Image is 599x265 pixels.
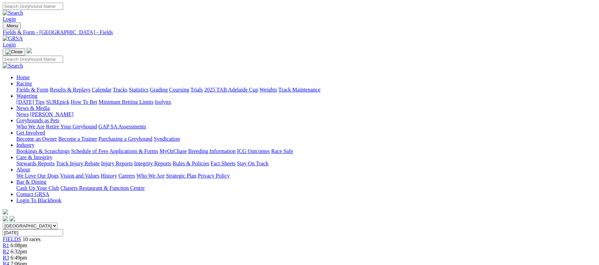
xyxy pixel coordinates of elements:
a: Trials [190,87,203,93]
a: How To Bet [71,99,98,105]
a: Who We Are [16,124,45,129]
a: We Love Our Dogs [16,173,59,179]
a: Track Injury Rebate [56,161,100,166]
a: Retire Your Greyhound [46,124,97,129]
a: Careers [118,173,135,179]
a: Isolynx [155,99,171,105]
a: [DATE] Tips [16,99,45,105]
a: Home [16,74,30,80]
img: logo-grsa-white.png [27,48,32,53]
div: Industry [16,148,596,154]
a: Grading [150,87,168,93]
div: About [16,173,596,179]
a: Schedule of Fees [71,148,108,154]
a: Vision and Values [60,173,99,179]
a: Integrity Reports [134,161,171,166]
a: Stewards Reports [16,161,55,166]
div: Get Involved [16,136,596,142]
span: Menu [7,23,18,28]
a: R2 [3,249,9,254]
a: GAP SA Assessments [99,124,146,129]
a: Weights [259,87,277,93]
a: Login To Blackbook [16,197,61,203]
a: 2025 TAB Adelaide Cup [204,87,258,93]
a: Applications & Forms [109,148,158,154]
div: Care & Integrity [16,161,596,167]
a: FIELDS [3,236,21,242]
a: Stay On Track [237,161,268,166]
div: News & Media [16,111,596,117]
a: Industry [16,142,34,148]
a: Minimum Betting Limits [99,99,153,105]
a: Purchasing a Greyhound [99,136,152,142]
span: 10 races [23,236,41,242]
a: Become an Owner [16,136,57,142]
a: Fields & Form - [GEOGRAPHIC_DATA] - Fields [3,29,596,36]
a: ICG Outcomes [237,148,270,154]
input: Select date [3,229,63,236]
a: News [16,111,29,117]
a: Strategic Plan [166,173,196,179]
img: Search [3,63,23,69]
a: Become a Trainer [58,136,97,142]
a: Breeding Information [188,148,236,154]
img: GRSA [3,36,23,42]
span: 6:49pm [11,255,27,261]
a: Results & Replays [50,87,90,93]
a: Login [3,42,16,47]
a: News & Media [16,105,50,111]
a: R1 [3,242,9,248]
a: Statistics [129,87,149,93]
button: Toggle navigation [3,22,21,29]
img: Close [5,49,23,55]
a: Cash Up Your Club [16,185,59,191]
a: Bar & Dining [16,179,46,185]
a: MyOzChase [160,148,187,154]
span: 6:32pm [11,249,27,254]
a: Care & Integrity [16,154,53,160]
a: Fact Sheets [211,161,236,166]
a: SUREpick [46,99,69,105]
input: Search [3,3,63,10]
img: facebook.svg [3,216,8,221]
a: Who We Are [136,173,165,179]
div: Greyhounds as Pets [16,124,596,130]
a: Privacy Policy [198,173,230,179]
a: Chasers Restaurant & Function Centre [60,185,145,191]
a: Greyhounds as Pets [16,117,59,123]
a: About [16,167,30,172]
a: Get Involved [16,130,45,136]
button: Toggle navigation [3,48,25,56]
a: R3 [3,255,9,261]
a: Coursing [169,87,189,93]
a: Syndication [154,136,180,142]
a: Login [3,16,16,22]
a: History [101,173,117,179]
a: Track Maintenance [279,87,320,93]
a: Contact GRSA [16,191,49,197]
div: Wagering [16,99,596,105]
a: Tracks [113,87,128,93]
input: Search [3,56,63,63]
img: logo-grsa-white.png [3,209,8,214]
img: Search [3,10,23,16]
a: Wagering [16,93,38,99]
a: Race Safe [271,148,293,154]
a: Calendar [92,87,111,93]
div: Bar & Dining [16,185,596,191]
img: twitter.svg [10,216,15,221]
a: [PERSON_NAME] [30,111,73,117]
a: Injury Reports [101,161,133,166]
a: Bookings & Scratchings [16,148,70,154]
div: Racing [16,87,596,93]
span: 6:08pm [11,242,27,248]
a: Fields & Form [16,87,48,93]
a: Rules & Policies [173,161,209,166]
a: Racing [16,81,32,86]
